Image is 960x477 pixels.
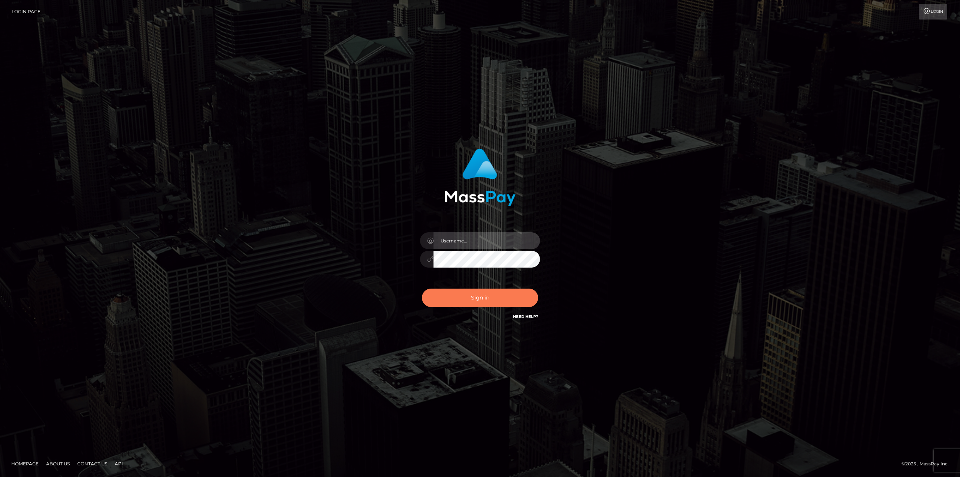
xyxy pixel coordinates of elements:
button: Sign in [422,289,538,307]
input: Username... [433,232,540,249]
img: MassPay Login [444,149,516,206]
a: Contact Us [74,458,110,469]
a: Need Help? [513,314,538,319]
a: API [112,458,126,469]
a: About Us [43,458,73,469]
a: Login [919,4,947,20]
div: © 2025 , MassPay Inc. [901,460,954,468]
a: Login Page [12,4,40,20]
a: Homepage [8,458,42,469]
